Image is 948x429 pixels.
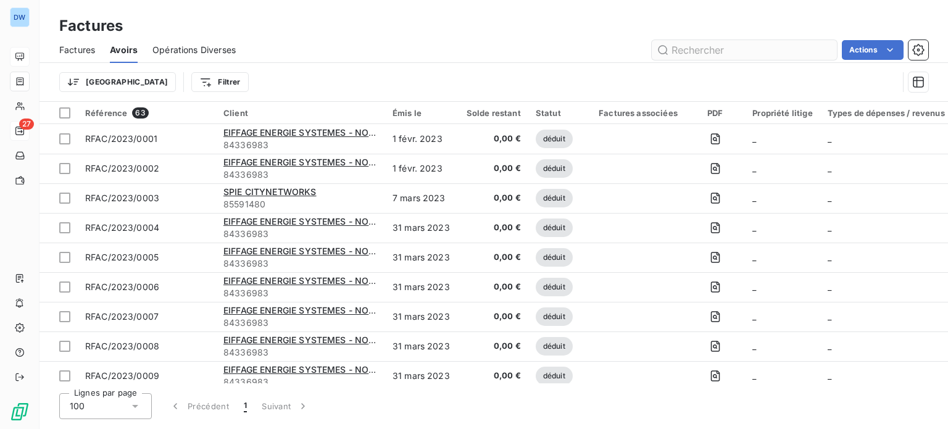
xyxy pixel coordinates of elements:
span: 63 [132,107,148,119]
span: EIFFAGE ENERGIE SYSTEMES - NORD [223,364,381,375]
span: _ [752,341,756,351]
span: _ [828,281,831,292]
td: 31 mars 2023 [385,243,459,272]
span: _ [828,163,831,173]
div: Émis le [393,108,452,118]
span: déduit [536,159,573,178]
span: déduit [536,219,573,237]
span: déduit [536,189,573,207]
span: _ [752,193,756,203]
span: _ [828,222,831,233]
span: _ [752,311,756,322]
span: _ [752,370,756,381]
span: EIFFAGE ENERGIE SYSTEMES - NORD [223,127,381,138]
span: RFAC/2023/0001 [85,133,157,144]
span: 84336983 [223,346,378,359]
div: PDF [692,108,738,118]
span: Factures [59,44,95,56]
span: 85591480 [223,198,378,210]
span: 0,00 € [467,281,521,293]
span: déduit [536,130,573,148]
span: EIFFAGE ENERGIE SYSTEMES - NORD [223,246,381,256]
span: 27 [19,119,34,130]
span: EIFFAGE ENERGIE SYSTEMES - NORD [223,335,381,345]
span: EIFFAGE ENERGIE SYSTEMES - NORD [223,157,381,167]
td: 31 mars 2023 [385,331,459,361]
span: _ [752,252,756,262]
div: DW [10,7,30,27]
span: _ [828,341,831,351]
span: _ [828,370,831,381]
span: _ [828,193,831,203]
span: déduit [536,278,573,296]
div: Statut [536,108,584,118]
td: 7 mars 2023 [385,183,459,213]
span: RFAC/2023/0005 [85,252,159,262]
span: déduit [536,367,573,385]
button: Suivant [254,393,317,419]
span: 84336983 [223,228,378,240]
span: 0,00 € [467,133,521,145]
span: 0,00 € [467,162,521,175]
span: _ [752,163,756,173]
div: Client [223,108,378,118]
span: RFAC/2023/0002 [85,163,159,173]
span: _ [752,281,756,292]
span: _ [752,133,756,144]
td: 31 mars 2023 [385,213,459,243]
span: EIFFAGE ENERGIE SYSTEMES - NORD [223,305,381,315]
span: déduit [536,307,573,326]
td: 31 mars 2023 [385,361,459,391]
span: 0,00 € [467,340,521,352]
div: Solde restant [467,108,521,118]
button: Actions [842,40,904,60]
span: RFAC/2023/0004 [85,222,159,233]
span: RFAC/2023/0007 [85,311,159,322]
img: Logo LeanPay [10,402,30,422]
span: _ [828,252,831,262]
div: Propriété litige [752,108,812,118]
span: Opérations Diverses [152,44,236,56]
span: 84336983 [223,317,378,329]
span: Avoirs [110,44,138,56]
span: 84336983 [223,257,378,270]
td: 1 févr. 2023 [385,124,459,154]
button: 1 [236,393,254,419]
span: 84336983 [223,169,378,181]
button: Filtrer [191,72,248,92]
span: RFAC/2023/0006 [85,281,159,292]
span: 84336983 [223,139,378,151]
button: Précédent [162,393,236,419]
div: Factures associées [599,108,678,118]
span: 84336983 [223,376,378,388]
button: [GEOGRAPHIC_DATA] [59,72,176,92]
span: 0,00 € [467,222,521,234]
span: 0,00 € [467,251,521,264]
span: 0,00 € [467,370,521,382]
span: 100 [70,400,85,412]
span: 1 [244,400,247,412]
iframe: Intercom live chat [906,387,936,417]
span: 0,00 € [467,310,521,323]
span: _ [828,133,831,144]
h3: Factures [59,15,123,37]
span: EIFFAGE ENERGIE SYSTEMES - NORD [223,275,381,286]
span: 84336983 [223,287,378,299]
span: RFAC/2023/0003 [85,193,159,203]
span: _ [752,222,756,233]
input: Rechercher [652,40,837,60]
span: 0,00 € [467,192,521,204]
td: 1 févr. 2023 [385,154,459,183]
span: EIFFAGE ENERGIE SYSTEMES - NORD [223,216,381,227]
td: 31 mars 2023 [385,272,459,302]
span: déduit [536,248,573,267]
span: RFAC/2023/0008 [85,341,159,351]
td: 31 mars 2023 [385,302,459,331]
span: _ [828,311,831,322]
span: RFAC/2023/0009 [85,370,159,381]
span: Référence [85,108,127,118]
span: SPIE CITYNETWORKS [223,186,317,197]
span: déduit [536,337,573,356]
